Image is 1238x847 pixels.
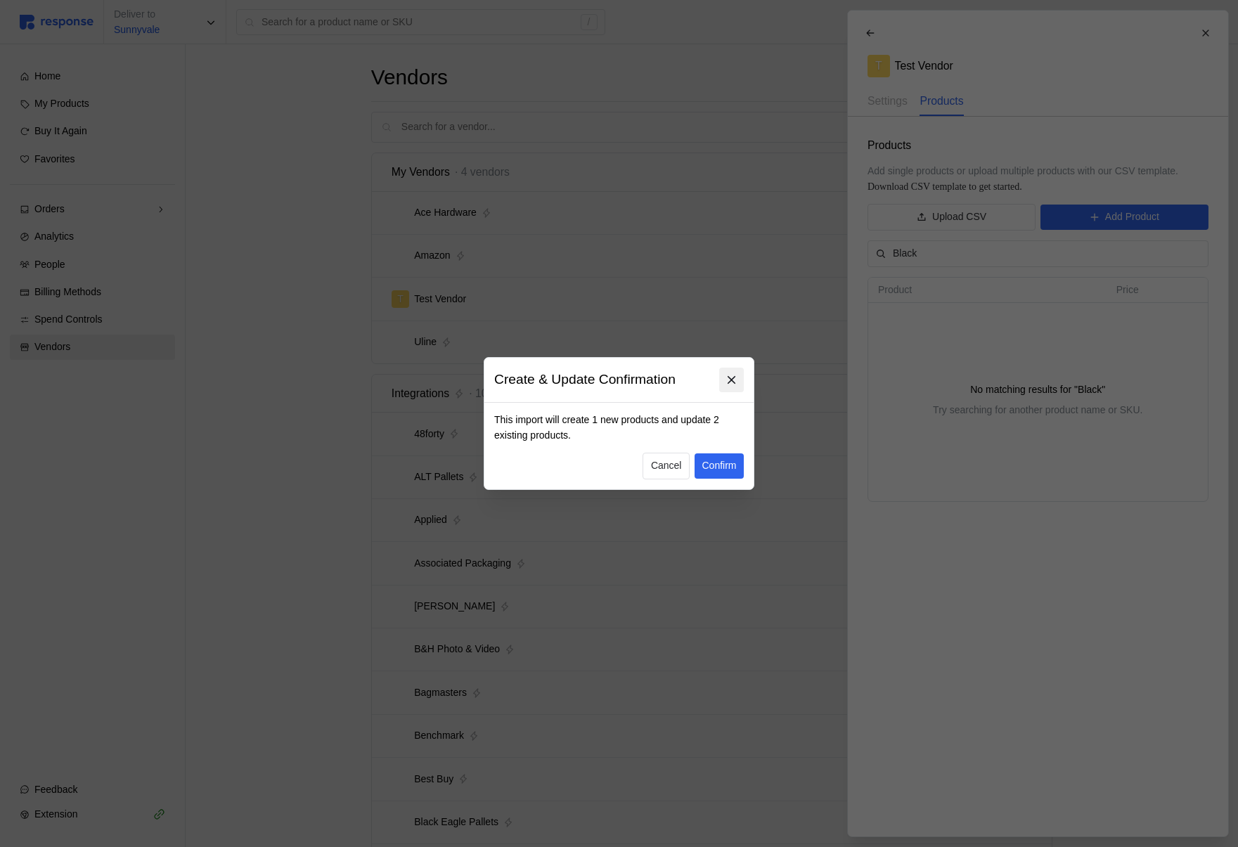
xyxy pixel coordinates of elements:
[494,370,676,389] h3: Create & Update Confirmation
[651,458,682,474] p: Cancel
[494,413,744,443] p: This import will create 1 new products and update 2 existing products.
[695,453,744,479] button: Confirm
[702,458,736,474] p: Confirm
[643,453,690,479] button: Cancel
